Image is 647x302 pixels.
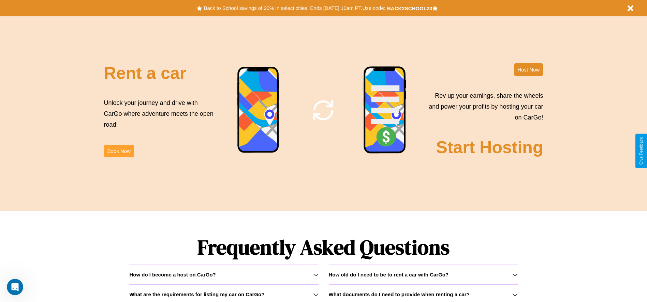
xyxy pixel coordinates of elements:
[639,137,644,165] div: Give Feedback
[104,145,134,157] button: Book Now
[387,5,432,11] b: BACK2SCHOOL20
[329,291,470,297] h3: What documents do I need to provide when renting a car?
[129,291,264,297] h3: What are the requirements for listing my car on CarGo?
[436,138,543,157] h2: Start Hosting
[104,97,216,130] p: Unlock your journey and drive with CarGo where adventure meets the open road!
[129,272,216,277] h3: How do I become a host on CarGo?
[329,272,449,277] h3: How old do I need to be to rent a car with CarGo?
[129,230,517,265] h1: Frequently Asked Questions
[7,279,23,295] iframe: Intercom live chat
[363,66,407,155] img: phone
[202,3,387,13] button: Back to School savings of 20% in select cities! Ends [DATE] 10am PT.Use code:
[425,90,543,123] p: Rev up your earnings, share the wheels and power your profits by hosting your car on CarGo!
[514,63,543,76] button: Host Now
[237,66,280,154] img: phone
[104,63,187,83] h2: Rent a car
